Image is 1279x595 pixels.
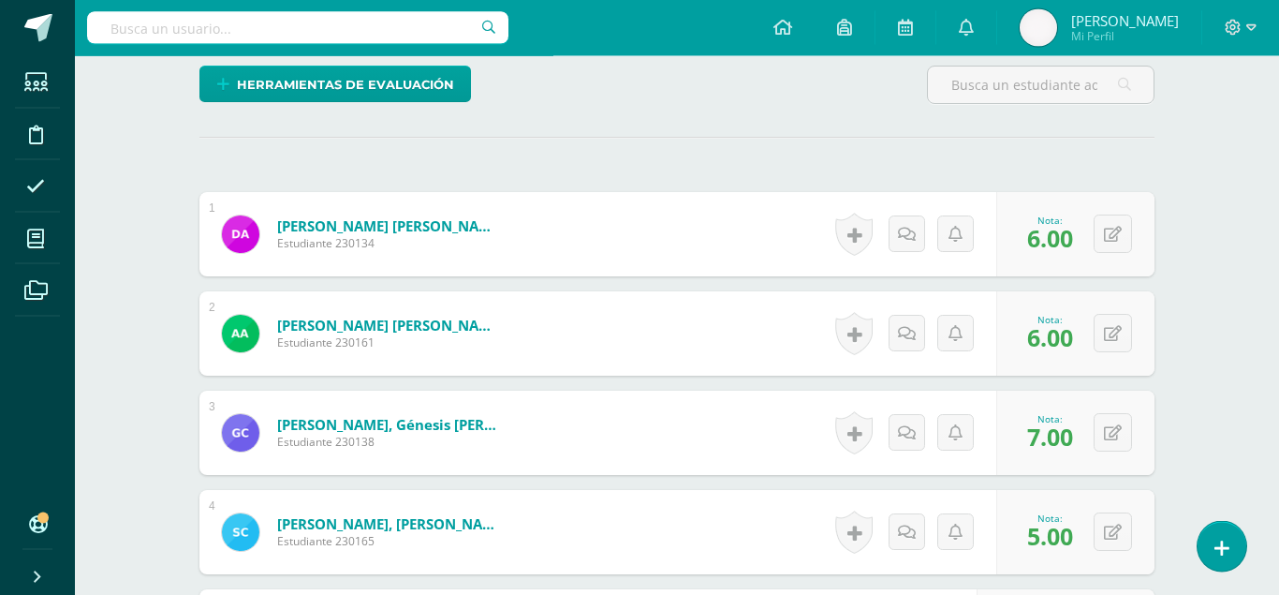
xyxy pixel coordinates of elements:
[222,514,259,552] img: 90c4aa4d5f613f9b700adffc1b94928a.png
[222,316,259,353] img: b33ac057c8a7b3c3dd85283f33b24ed5.png
[277,515,502,534] a: [PERSON_NAME], [PERSON_NAME]
[199,67,471,103] a: Herramientas de evaluación
[1027,422,1073,454] span: 7.00
[1027,322,1073,354] span: 6.00
[277,435,502,451] span: Estudiante 230138
[1020,9,1057,47] img: 9f6c7c8305d8e608d466df14f8841aad.png
[277,217,502,236] a: [PERSON_NAME] [PERSON_NAME]
[87,12,508,44] input: Busca un usuario...
[1027,314,1073,327] div: Nota:
[277,534,502,550] span: Estudiante 230165
[277,236,502,252] span: Estudiante 230134
[222,415,259,453] img: ad1825fc08895a1864137c2cf6ae84cf.png
[277,416,502,435] a: [PERSON_NAME], Génesis [PERSON_NAME]
[1071,28,1179,44] span: Mi Perfil
[1027,215,1073,228] div: Nota:
[1027,413,1073,426] div: Nota:
[1071,11,1179,30] span: [PERSON_NAME]
[237,68,454,103] span: Herramientas de evaluación
[1027,521,1073,553] span: 5.00
[1027,223,1073,255] span: 6.00
[277,317,502,335] a: [PERSON_NAME] [PERSON_NAME]
[277,335,502,351] span: Estudiante 230161
[928,67,1154,104] input: Busca un estudiante aquí...
[222,216,259,254] img: 63eb3a185a241e19394806b3328363bf.png
[1027,513,1073,526] div: Nota:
